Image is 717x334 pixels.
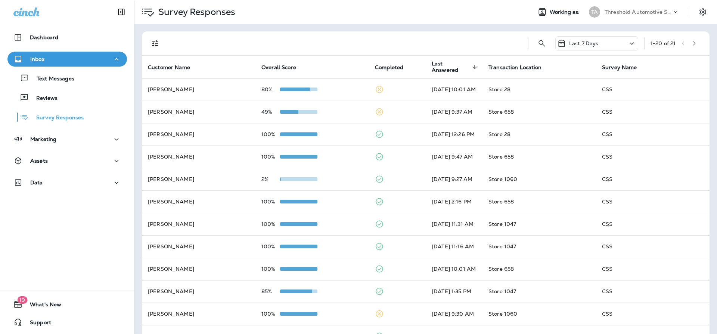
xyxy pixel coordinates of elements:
span: What's New [22,301,61,310]
td: Store 658 [482,258,596,280]
td: [PERSON_NAME] [142,145,255,168]
td: [PERSON_NAME] [142,213,255,235]
td: Store 28 [482,78,596,101]
span: Transaction Location [488,64,551,71]
button: Settings [696,5,710,19]
div: TA [589,6,600,18]
td: CSS [596,280,710,303]
button: Reviews [7,90,127,105]
td: [DATE] 9:47 AM [426,145,482,168]
td: CSS [596,145,710,168]
p: Marketing [30,136,56,142]
button: 19What's New [7,297,127,312]
p: 100% [261,221,280,227]
p: 100% [261,154,280,160]
p: Last 7 Days [569,40,599,46]
button: Survey Responses [7,109,127,125]
p: 2% [261,176,280,182]
td: Store 658 [482,101,596,123]
span: 19 [17,296,27,304]
td: Store 1047 [482,280,596,303]
p: Dashboard [30,34,58,40]
span: Overall Score [261,64,306,71]
button: Text Messages [7,70,127,86]
p: Reviews [29,95,58,102]
td: [PERSON_NAME] [142,280,255,303]
p: Assets [30,158,48,164]
td: Store 658 [482,190,596,213]
span: Survey Name [602,64,647,71]
td: [DATE] 10:01 AM [426,78,482,101]
p: 80% [261,86,280,92]
p: Inbox [30,56,44,62]
p: Survey Responses [29,114,84,122]
td: Store 1047 [482,235,596,258]
button: Support [7,315,127,330]
td: Store 658 [482,145,596,168]
td: CSS [596,235,710,258]
td: Store 1060 [482,303,596,325]
p: 100% [261,199,280,205]
td: [DATE] 9:30 AM [426,303,482,325]
button: Collapse Sidebar [111,4,132,19]
td: CSS [596,78,710,101]
p: 100% [261,311,280,317]
td: Store 1060 [482,168,596,190]
td: [DATE] 9:27 AM [426,168,482,190]
td: [DATE] 12:26 PM [426,123,482,145]
div: 1 - 20 of 21 [651,40,676,46]
button: Dashboard [7,30,127,45]
td: [DATE] 1:35 PM [426,280,482,303]
button: Filters [148,36,163,51]
span: Last Answered [432,61,470,73]
span: Support [22,319,51,328]
p: 49% [261,109,280,115]
button: Inbox [7,52,127,67]
span: Working as: [550,9,581,15]
p: Text Messages [29,76,74,83]
td: [DATE] 11:31 AM [426,213,482,235]
button: Assets [7,153,127,168]
td: CSS [596,213,710,235]
td: [PERSON_NAME] [142,258,255,280]
td: CSS [596,123,710,145]
td: [PERSON_NAME] [142,303,255,325]
p: Survey Responses [155,6,235,18]
p: Data [30,180,43,186]
td: [DATE] 9:37 AM [426,101,482,123]
td: [PERSON_NAME] [142,101,255,123]
td: CSS [596,168,710,190]
p: 100% [261,131,280,137]
span: Customer Name [148,64,200,71]
p: 85% [261,288,280,294]
span: Completed [375,64,413,71]
p: 100% [261,266,280,272]
span: Last Answered [432,61,479,73]
p: Threshold Automotive Service dba Grease Monkey [605,9,672,15]
td: [PERSON_NAME] [142,168,255,190]
span: Survey Name [602,64,637,71]
button: Marketing [7,132,127,147]
td: [DATE] 11:16 AM [426,235,482,258]
td: [DATE] 2:16 PM [426,190,482,213]
span: Completed [375,64,403,71]
span: Transaction Location [488,64,541,71]
td: [PERSON_NAME] [142,235,255,258]
td: CSS [596,190,710,213]
td: [PERSON_NAME] [142,78,255,101]
button: Search Survey Responses [534,36,549,51]
button: Data [7,175,127,190]
span: Overall Score [261,64,296,71]
td: [PERSON_NAME] [142,123,255,145]
td: [PERSON_NAME] [142,190,255,213]
td: CSS [596,258,710,280]
td: Store 1047 [482,213,596,235]
p: 100% [261,243,280,249]
td: [DATE] 10:01 AM [426,258,482,280]
td: CSS [596,303,710,325]
td: CSS [596,101,710,123]
span: Customer Name [148,64,190,71]
td: Store 28 [482,123,596,145]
